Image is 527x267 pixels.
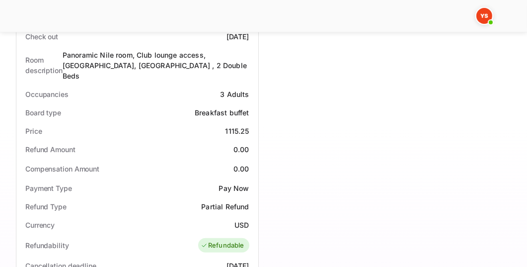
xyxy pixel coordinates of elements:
div: Refundability [25,240,69,251]
div: 3 Adults [220,89,249,99]
div: Pay Now [219,183,249,193]
div: Board type [25,107,61,118]
div: Refundable [201,241,244,251]
div: Price [25,126,42,136]
div: Panoramic Nile room, Club lounge access, [GEOGRAPHIC_DATA], [GEOGRAPHIC_DATA] , 2 Double Beds [63,50,249,81]
div: Currency [25,220,55,230]
div: Breakfast buffet [195,107,249,118]
div: Refund Amount [25,144,75,155]
div: Partial Refund [201,201,249,212]
img: Yandex Support [476,8,492,24]
div: Check out [25,31,58,42]
div: 0.00 [233,164,249,174]
div: Refund Type [25,201,67,212]
div: 0.00 [233,144,249,155]
div: 1115.25 [225,126,249,136]
div: [DATE] [226,31,249,42]
div: Occupancies [25,89,69,99]
div: Payment Type [25,183,72,193]
div: Room description [25,55,63,76]
div: Compensation Amount [25,164,99,174]
div: USD [234,220,249,230]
